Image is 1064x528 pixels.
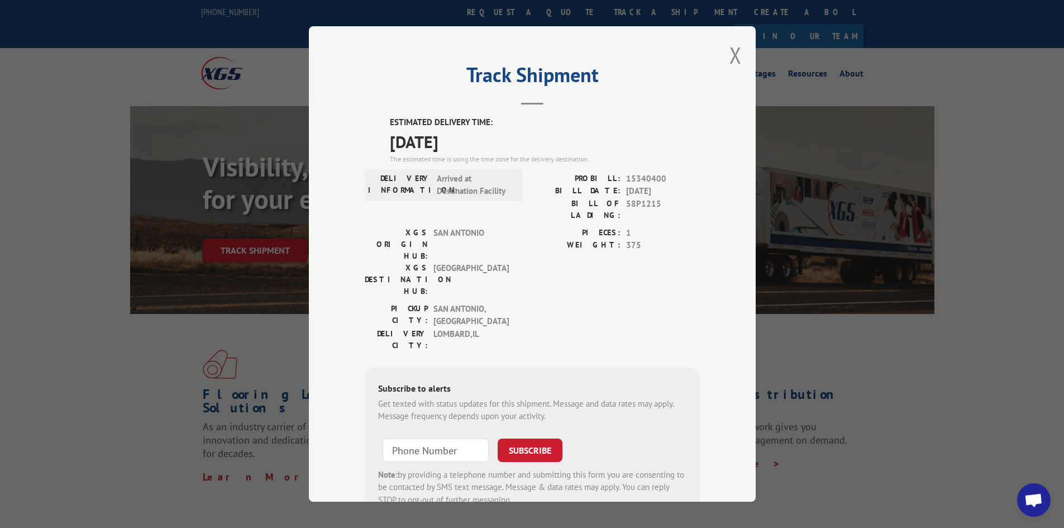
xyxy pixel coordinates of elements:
div: by providing a telephone number and submitting this form you are consenting to be contacted by SM... [378,469,686,507]
h2: Track Shipment [365,67,700,88]
label: DELIVERY CITY: [365,328,428,351]
button: SUBSCRIBE [498,439,562,462]
span: [DATE] [626,185,700,198]
label: BILL OF LADING: [532,198,621,221]
label: XGS ORIGIN HUB: [365,227,428,262]
label: ESTIMATED DELIVERY TIME: [390,116,700,129]
label: PIECES: [532,227,621,240]
label: DELIVERY INFORMATION: [368,173,431,198]
span: [GEOGRAPHIC_DATA] [433,262,509,297]
button: Close modal [729,40,742,70]
label: XGS DESTINATION HUB: [365,262,428,297]
label: WEIGHT: [532,239,621,252]
input: Phone Number [383,439,489,462]
span: LOMBARD , IL [433,328,509,351]
span: Arrived at Destination Facility [437,173,512,198]
a: Open chat [1017,483,1051,517]
span: 58P1215 [626,198,700,221]
label: BILL DATE: [532,185,621,198]
span: [DATE] [390,129,700,154]
span: SAN ANTONIO [433,227,509,262]
strong: Note: [378,469,398,480]
span: 15340400 [626,173,700,185]
div: The estimated time is using the time zone for the delivery destination. [390,154,700,164]
span: 375 [626,239,700,252]
span: 1 [626,227,700,240]
div: Get texted with status updates for this shipment. Message and data rates may apply. Message frequ... [378,398,686,423]
label: PROBILL: [532,173,621,185]
span: SAN ANTONIO , [GEOGRAPHIC_DATA] [433,303,509,328]
label: PICKUP CITY: [365,303,428,328]
div: Subscribe to alerts [378,382,686,398]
